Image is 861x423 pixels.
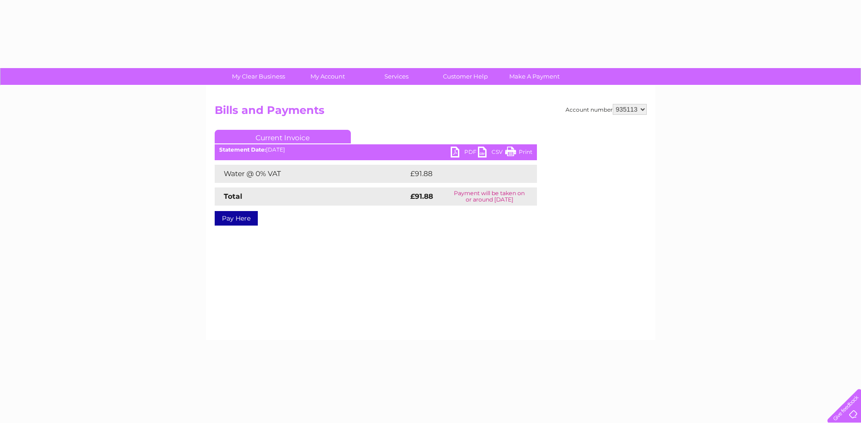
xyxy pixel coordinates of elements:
strong: £91.88 [410,192,433,201]
td: £91.88 [408,165,518,183]
a: Current Invoice [215,130,351,143]
strong: Total [224,192,242,201]
a: My Clear Business [221,68,296,85]
a: Make A Payment [497,68,572,85]
a: CSV [478,147,505,160]
h2: Bills and Payments [215,104,647,121]
div: Account number [566,104,647,115]
td: Payment will be taken on or around [DATE] [442,187,537,206]
a: Services [359,68,434,85]
a: My Account [290,68,365,85]
td: Water @ 0% VAT [215,165,408,183]
a: Print [505,147,532,160]
a: PDF [451,147,478,160]
a: Pay Here [215,211,258,226]
b: Statement Date: [219,146,266,153]
div: [DATE] [215,147,537,153]
a: Customer Help [428,68,503,85]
